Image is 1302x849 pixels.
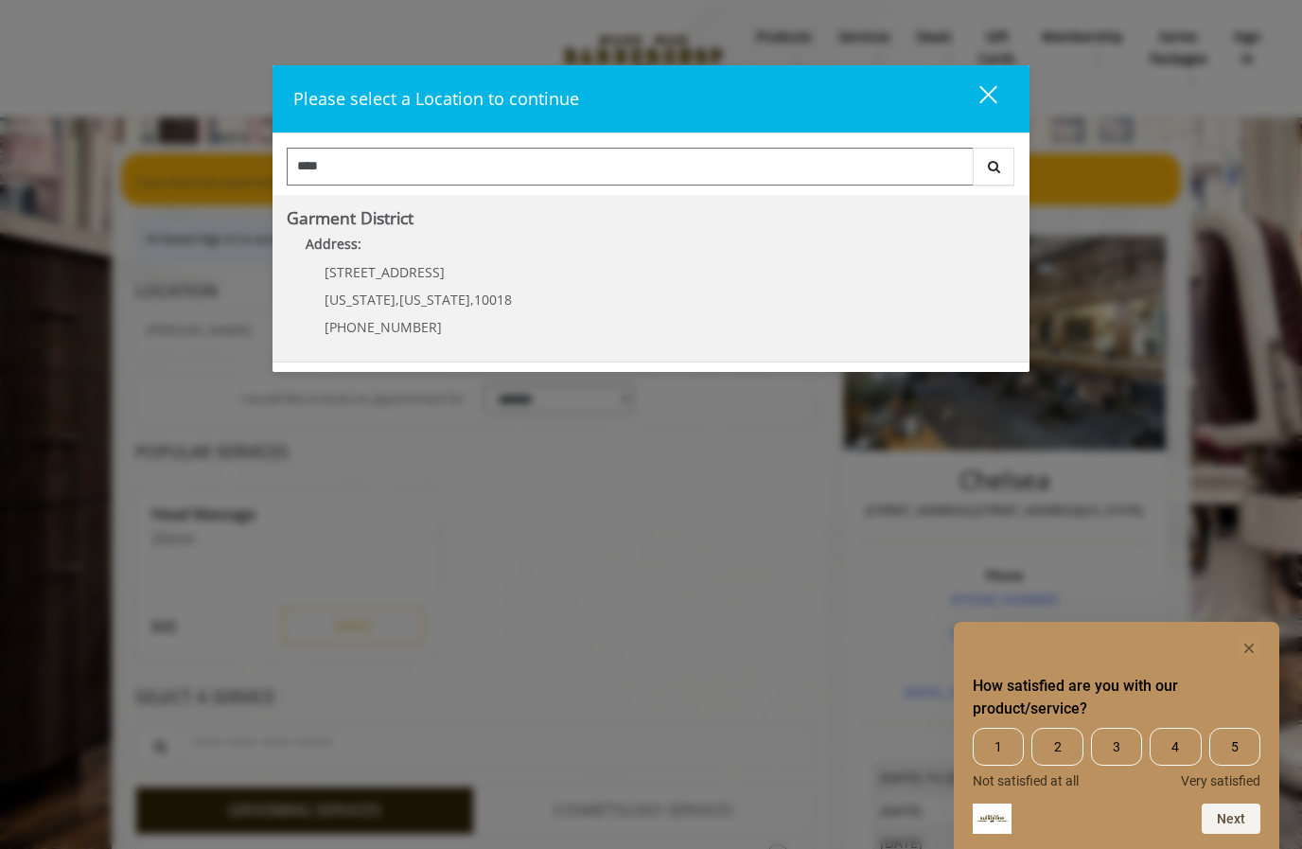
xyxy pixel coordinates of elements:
[325,291,396,309] span: [US_STATE]
[470,291,474,309] span: ,
[396,291,399,309] span: ,
[973,675,1260,720] h2: How satisfied are you with our product/service? Select an option from 1 to 5, with 1 being Not sa...
[1238,637,1260,660] button: Hide survey
[1181,773,1260,788] span: Very satisfied
[325,263,445,281] span: [STREET_ADDRESS]
[973,728,1260,788] div: How satisfied are you with our product/service? Select an option from 1 to 5, with 1 being Not sa...
[1150,728,1201,766] span: 4
[973,728,1024,766] span: 1
[287,206,413,229] b: Garment District
[958,84,995,113] div: close dialog
[325,318,442,336] span: [PHONE_NUMBER]
[1202,804,1260,834] button: Next question
[1031,728,1082,766] span: 2
[1209,728,1260,766] span: 5
[287,148,1015,195] div: Center Select
[293,87,579,110] span: Please select a Location to continue
[1091,728,1142,766] span: 3
[474,291,512,309] span: 10018
[973,773,1079,788] span: Not satisfied at all
[399,291,470,309] span: [US_STATE]
[306,235,361,253] b: Address:
[287,148,974,186] input: Search Center
[983,160,1005,173] i: Search button
[973,637,1260,834] div: How satisfied are you with our product/service? Select an option from 1 to 5, with 1 being Not sa...
[944,80,1009,118] button: close dialog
